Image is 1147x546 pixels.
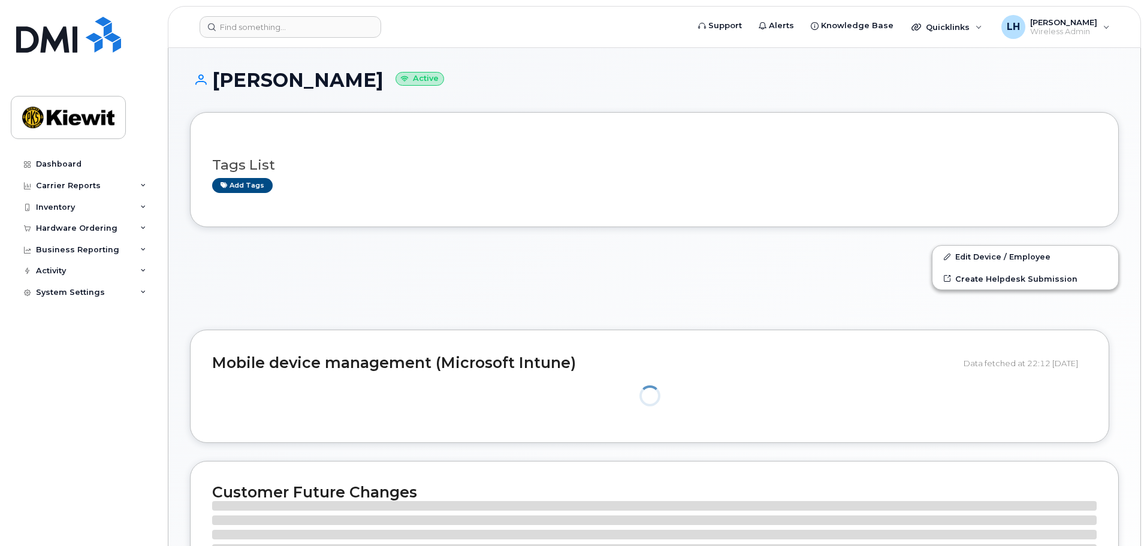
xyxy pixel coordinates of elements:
[212,483,1097,501] h2: Customer Future Changes
[932,246,1118,267] a: Edit Device / Employee
[396,72,444,86] small: Active
[212,355,955,372] h2: Mobile device management (Microsoft Intune)
[212,178,273,193] a: Add tags
[212,158,1097,173] h3: Tags List
[190,70,1119,91] h1: [PERSON_NAME]
[932,268,1118,289] a: Create Helpdesk Submission
[964,352,1087,375] div: Data fetched at 22:12 [DATE]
